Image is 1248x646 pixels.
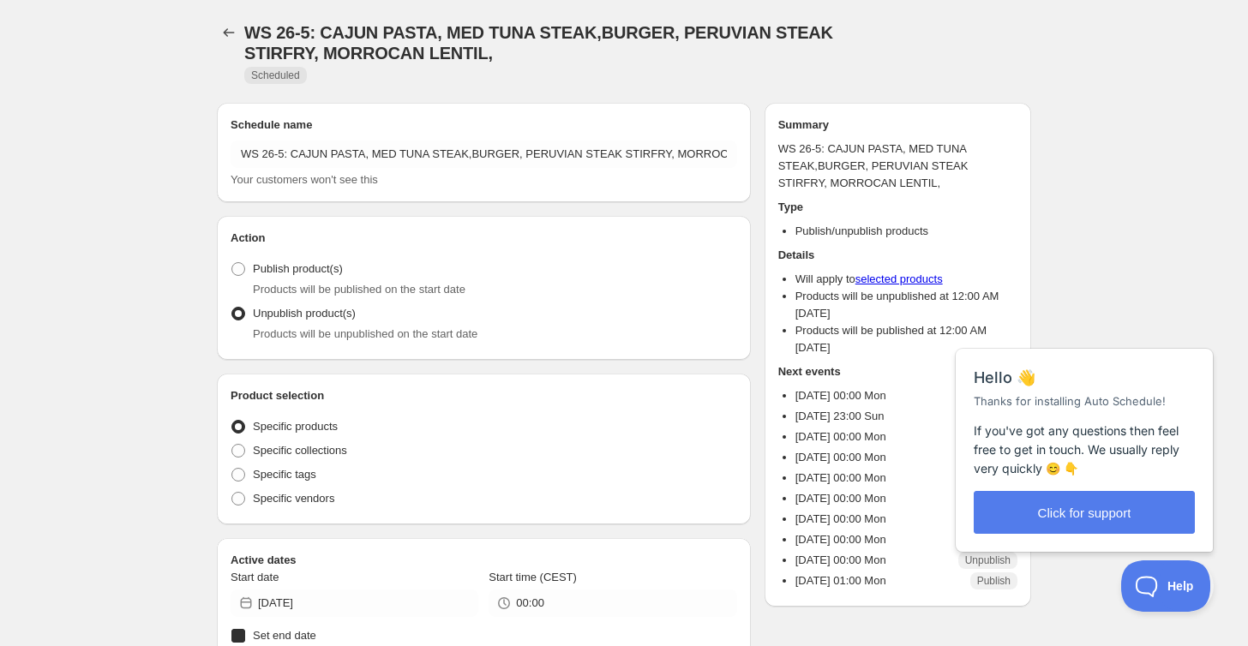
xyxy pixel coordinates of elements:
[778,363,1017,380] h2: Next events
[489,571,577,583] span: Start time (CEST)
[1121,560,1214,612] iframe: Help Scout Beacon - Open
[244,23,833,63] span: WS 26-5: CAJUN PASTA, MED TUNA STEAK,BURGER, PERUVIAN STEAK STIRFRY, MORROCAN LENTIL,
[795,387,886,404] p: [DATE] 00:00 Mon
[795,322,1017,356] li: Products will be published at 12:00 AM [DATE]
[231,387,737,404] h2: Product selection
[253,420,338,433] span: Specific products
[778,247,1017,264] h2: Details
[231,173,378,186] span: Your customers won't see this
[795,531,886,548] p: [DATE] 00:00 Mon
[217,21,241,45] button: Schedules
[253,444,347,457] span: Specific collections
[253,492,334,505] span: Specific vendors
[253,283,465,296] span: Products will be published on the start date
[947,308,1223,560] iframe: Help Scout Beacon - Messages and Notifications
[795,449,886,466] p: [DATE] 00:00 Mon
[253,307,356,320] span: Unpublish product(s)
[795,223,1017,240] li: Publish/unpublish products
[231,571,279,583] span: Start date
[977,574,1011,588] span: Publish
[253,327,477,340] span: Products will be unpublished on the start date
[795,511,886,528] p: [DATE] 00:00 Mon
[795,552,886,569] p: [DATE] 00:00 Mon
[253,262,343,275] span: Publish product(s)
[231,117,737,134] h2: Schedule name
[778,141,1017,192] p: WS 26-5: CAJUN PASTA, MED TUNA STEAK,BURGER, PERUVIAN STEAK STIRFRY, MORROCAN LENTIL,
[778,199,1017,216] h2: Type
[795,572,886,589] p: [DATE] 01:00 Mon
[795,288,1017,322] li: Products will be unpublished at 12:00 AM [DATE]
[251,69,300,82] span: Scheduled
[795,490,886,507] p: [DATE] 00:00 Mon
[253,468,316,481] span: Specific tags
[795,470,886,487] p: [DATE] 00:00 Mon
[231,230,737,247] h2: Action
[795,428,886,446] p: [DATE] 00:00 Mon
[855,272,943,285] a: selected products
[795,271,1017,288] li: Will apply to
[253,629,316,642] span: Set end date
[231,552,737,569] h2: Active dates
[778,117,1017,134] h2: Summary
[795,408,885,425] p: [DATE] 23:00 Sun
